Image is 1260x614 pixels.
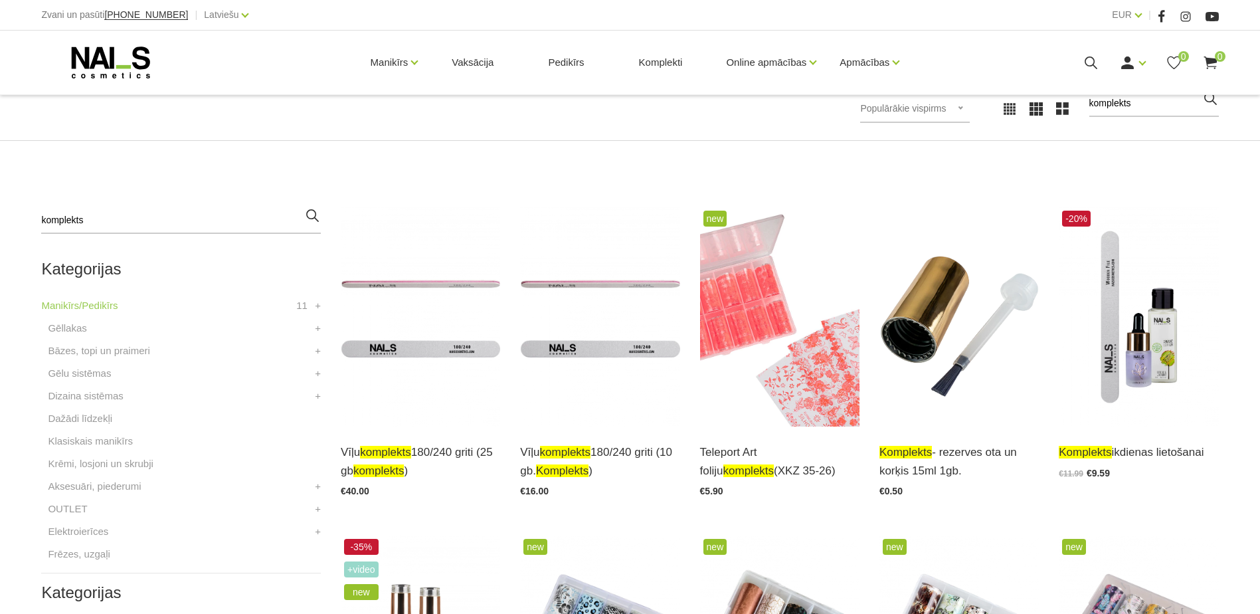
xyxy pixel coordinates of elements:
span: komplekts [540,446,591,459]
span: komplekts [1059,446,1111,459]
a: + [315,478,321,494]
a: + [315,501,321,517]
a: EUR [1112,7,1132,23]
span: +Video [344,562,379,577]
a: Vīļukomplekts180/240 griti (10 gb.komplekts) [520,443,679,479]
a: + [315,365,321,381]
span: komplekts [353,464,405,477]
span: 11 [296,298,308,314]
span: new [344,584,379,600]
h2: Kategorijas [41,584,321,601]
input: Meklēt produktus ... [1089,90,1219,117]
a: Frēzes, uzgaļi [48,546,110,562]
span: €0.50 [879,486,903,496]
h2: Kategorijas [41,260,321,278]
a: Manikīrs/Pedikīrs [41,298,118,314]
img: Ilgi kalpojoša nagu kopšanas vīle 180/240 griti, kas paredzēta dabīgā naga, gēla vai akrila apstr... [520,207,679,427]
a: Krēmi, losjoni un skrubji [48,456,153,472]
span: new [883,539,907,555]
span: [PHONE_NUMBER] [104,9,188,20]
a: Elektroierīces [48,524,108,540]
a: + [315,320,321,336]
div: Zvani un pasūti [41,7,188,23]
input: Meklēt produktus ... [41,207,321,234]
span: €5.90 [700,486,723,496]
a: Vaksācija [441,31,504,94]
span: new [1062,539,1086,555]
a: OUTLET [48,501,87,517]
span: new [703,211,727,227]
a: [PHONE_NUMBER] [104,10,188,20]
a: 0 [1202,54,1219,71]
span: new [523,539,547,555]
a: Bāzes, topi un praimeri [48,343,149,359]
span: komplekts [723,464,774,477]
span: €9.59 [1087,468,1110,478]
a: + [315,524,321,540]
span: 0 [1178,51,1189,62]
a: Manikīrs [371,36,408,89]
a: Gēllakas [48,320,86,336]
span: | [1148,7,1151,23]
span: komplekts [879,446,932,459]
span: Populārākie vispirms [860,103,946,114]
a: + [315,388,321,404]
a: + [315,298,321,314]
img: Ilgi kalpojoša nagu kopšanas vīle 180/240 griti, kas paredzēta dabīgā naga, gēla vai akrila apstr... [341,207,500,427]
span: 0 [1215,51,1225,62]
a: Komplekti [628,31,693,94]
span: komplekts [360,446,411,459]
img: Komplektā ietilst:- Organic Lotion Lithi&Jasmine 50 ml;- Melleņu Kutikulu eļļa 15 ml;- Wooden Fil... [1059,207,1218,427]
a: Dizaina sistēmas [48,388,123,404]
a: 0 [1166,54,1182,71]
a: Online apmācības [726,36,806,89]
span: €11.99 [1059,469,1083,478]
a: komplekts- rezerves ota un korķis 15ml 1gb. [879,443,1039,479]
img: Komplekts - rezerves ota un korķis 15 ml 1gb.Kā pareizi nomainīt: 1) Atskrūvē bāzi un Izņem bāzes... [879,207,1039,427]
a: Aksesuāri, piederumi [48,478,141,494]
span: new [703,539,727,555]
span: €16.00 [520,486,549,496]
a: Pedikīrs [537,31,594,94]
a: Vīļukomplekts180/240 griti (25 gbkomplekts) [341,443,500,479]
a: komplektsikdienas lietošanai [1059,443,1218,461]
a: Gēlu sistēmas [48,365,111,381]
span: | [195,7,197,23]
a: Teleport Art folijukomplekts(XKZ 35-26) [700,443,859,479]
a: + [315,343,321,359]
span: -35% [344,539,379,555]
span: €40.00 [341,486,369,496]
a: Latviešu [204,7,238,23]
a: Dažādi līdzekļi [48,411,112,427]
span: -20% [1062,211,1091,227]
span: komplekts [536,464,588,477]
a: Klasiskais manikīrs [48,433,133,449]
img: Folija dizaina veidošanai. Piemērota gan modelētiem nagiem, gan gēllakas pārklājumam. Komplektā 1... [700,207,859,427]
a: Apmācības [840,36,889,89]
